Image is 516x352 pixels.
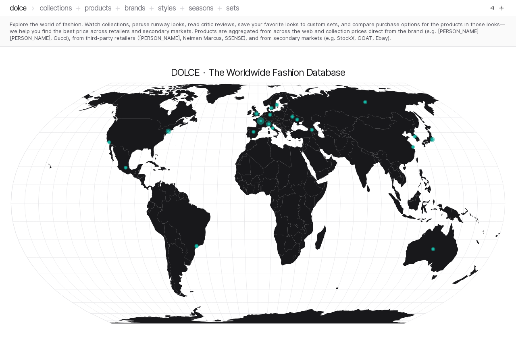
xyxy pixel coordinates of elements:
[10,2,27,14] h1: dolce
[208,66,345,79] h2: The Worldwide Fashion Database
[171,66,200,79] h1: DOLCE
[226,4,239,12] a: Sets
[497,3,506,13] button: Toggle theme
[158,4,176,12] a: Styles
[85,4,112,12] a: Products
[203,66,205,79] span: ·
[189,4,214,12] a: Seasons
[40,4,72,12] a: Collections
[487,3,497,13] a: Log in
[124,4,145,12] a: Brands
